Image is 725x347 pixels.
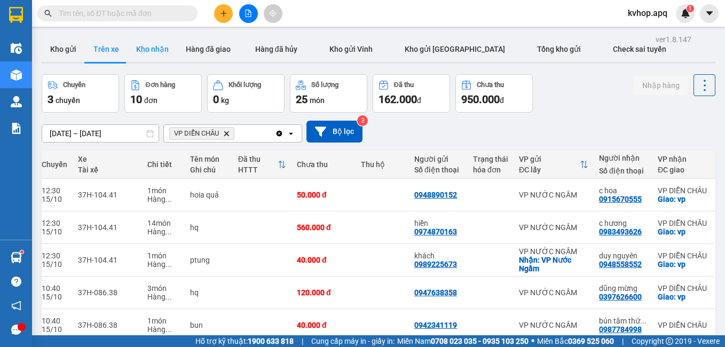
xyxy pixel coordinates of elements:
[15,45,94,82] span: [GEOGRAPHIC_DATA], [GEOGRAPHIC_DATA] ↔ [GEOGRAPHIC_DATA]
[166,227,172,236] span: ...
[146,81,175,89] div: Đơn hàng
[221,96,229,105] span: kg
[514,151,594,179] th: Toggle SortBy
[78,288,137,297] div: 37H-086.38
[174,129,219,138] span: VP DIỄN CHÂU
[190,155,227,163] div: Tên món
[297,223,350,232] div: 560.000 đ
[373,74,450,113] button: Đã thu162.000đ
[599,154,647,162] div: Người nhận
[297,160,350,169] div: Chưa thu
[207,74,285,113] button: Khối lượng0kg
[42,186,67,195] div: 12:30
[147,317,179,325] div: 1 món
[11,252,22,263] img: warehouse-icon
[147,293,179,301] div: Hàng thông thường
[63,81,85,89] div: Chuyến
[195,335,294,347] span: Hỗ trợ kỹ thuật:
[296,93,308,106] span: 25
[42,317,67,325] div: 10:40
[147,186,179,195] div: 1 món
[147,227,179,236] div: Hàng thông thường
[414,155,462,163] div: Người gửi
[177,36,239,62] button: Hàng đã giao
[537,45,581,53] span: Tổng kho gửi
[9,7,23,23] img: logo-vxr
[431,337,529,345] strong: 0708 023 035 - 0935 103 250
[147,195,179,203] div: Hàng thông thường
[42,74,119,113] button: Chuyến3chuyến
[42,195,67,203] div: 15/10
[634,76,688,95] button: Nhập hàng
[297,288,350,297] div: 120.000 đ
[414,288,457,297] div: 0947638358
[519,256,588,273] div: Nhận: VP Nước Ngầm
[613,45,666,53] span: Check sai tuyến
[311,81,338,89] div: Số lượng
[78,321,137,329] div: 37H-086.38
[11,69,22,81] img: warehouse-icon
[700,4,719,23] button: caret-down
[519,288,588,297] div: VP NƯỚC NGẦM
[519,247,588,256] div: VP NƯỚC NGẦM
[311,335,395,347] span: Cung cấp máy in - giấy in:
[78,256,137,264] div: 37H-104.41
[166,293,172,301] span: ...
[519,165,580,174] div: ĐC lấy
[705,9,714,18] span: caret-down
[519,321,588,329] div: VP NƯỚC NGẦM
[130,93,142,106] span: 10
[379,93,417,106] span: 162.000
[213,93,219,106] span: 0
[166,325,172,334] span: ...
[237,128,238,139] input: Selected VP DIỄN CHÂU.
[599,167,647,175] div: Số điện thoại
[599,227,642,236] div: 0983493626
[78,191,137,199] div: 37H-104.41
[228,81,261,89] div: Khối lượng
[238,165,278,174] div: HTTT
[473,165,508,174] div: hóa đơn
[147,325,179,334] div: Hàng thông thường
[599,195,642,203] div: 0915670555
[297,191,350,199] div: 50.000 đ
[599,260,642,269] div: 0948558552
[238,155,278,163] div: Đã thu
[223,130,230,137] svg: Delete
[414,260,457,269] div: 0989225673
[147,284,179,293] div: 3 món
[190,165,227,174] div: Ghi chú
[519,155,580,163] div: VP gửi
[417,96,421,105] span: đ
[85,36,128,62] button: Trên xe
[78,155,137,163] div: Xe
[656,34,691,45] div: ver 1.8.147
[287,129,295,138] svg: open
[147,260,179,269] div: Hàng thông thường
[275,129,283,138] svg: Clear all
[11,301,21,311] span: notification
[681,9,690,18] img: icon-new-feature
[599,284,647,293] div: dũng mừng
[190,191,227,199] div: hoia quả
[190,321,227,329] div: bun
[688,5,692,12] span: 1
[166,195,172,203] span: ...
[42,251,67,260] div: 12:30
[16,9,93,43] strong: CHUYỂN PHÁT NHANH AN PHÚ QUÝ
[245,10,252,17] span: file-add
[239,4,258,23] button: file-add
[405,45,505,53] span: Kho gửi [GEOGRAPHIC_DATA]
[78,165,137,174] div: Tài xế
[599,293,642,301] div: 0397626600
[124,74,202,113] button: Đơn hàng10đơn
[11,43,22,54] img: warehouse-icon
[56,96,80,105] span: chuyến
[455,74,533,113] button: Chưa thu950.000đ
[190,288,227,297] div: hq
[599,251,647,260] div: duy nguyên
[473,155,508,163] div: Trạng thái
[147,251,179,260] div: 1 món
[190,223,227,232] div: hq
[5,58,13,111] img: logo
